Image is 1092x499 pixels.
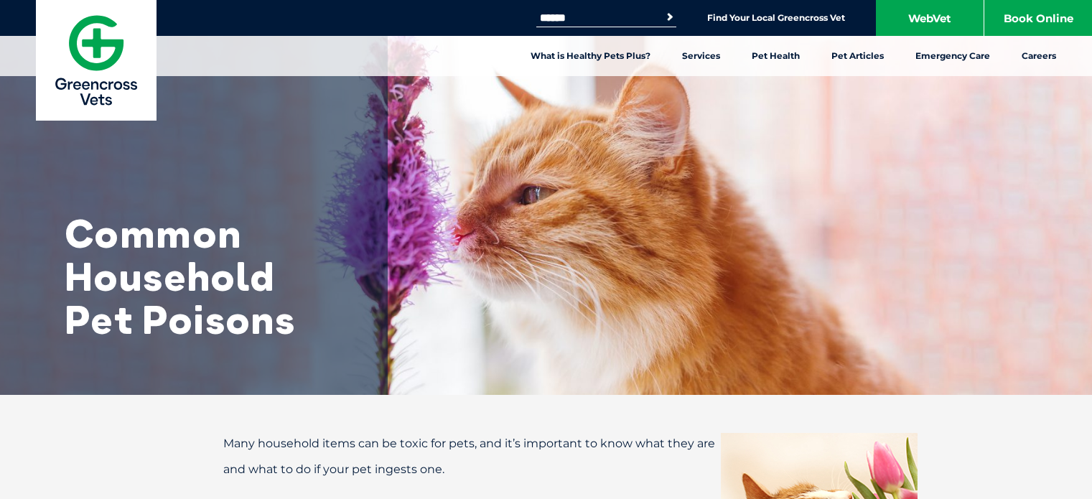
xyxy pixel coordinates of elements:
a: Pet Articles [816,36,900,76]
button: Search [663,10,677,24]
a: Pet Health [736,36,816,76]
a: Emergency Care [900,36,1006,76]
span: Many household items can be toxic for pets, and it’s important to know what they are and what to ... [223,437,715,476]
a: What is Healthy Pets Plus? [515,36,666,76]
a: Careers [1006,36,1072,76]
a: Services [666,36,736,76]
h1: Common Household Pet Poisons [65,212,352,341]
a: Find Your Local Greencross Vet [707,12,845,24]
